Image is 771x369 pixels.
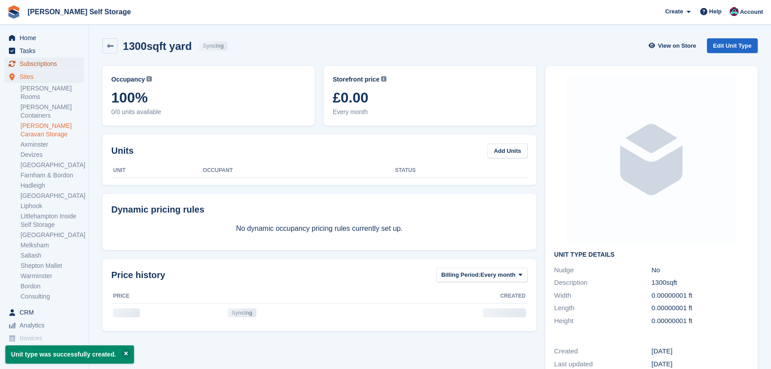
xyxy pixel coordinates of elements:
[381,76,386,82] img: icon-info-grey-7440780725fd019a000dd9b08b2336e03edf1995a4989e88bcd33f0948082b44.svg
[333,107,527,117] span: Every month
[4,57,84,70] a: menu
[651,265,749,275] div: No
[740,8,763,16] span: Account
[554,278,652,288] div: Description
[20,332,73,344] span: Invoices
[20,251,84,260] a: Saltash
[111,268,165,282] span: Price history
[111,75,145,84] span: Occupancy
[648,38,700,53] a: View on Store
[24,4,134,19] a: [PERSON_NAME] Self Storage
[651,316,749,326] div: 0.00000001 ft
[20,212,84,229] a: Littlehampton Inside Self Storage
[651,346,749,357] div: [DATE]
[651,303,749,313] div: 0.00000001 ft
[395,164,527,178] th: Status
[227,308,256,317] div: Syncing
[554,316,652,326] div: Height
[20,282,84,291] a: Bordon
[436,268,528,283] button: Billing Period: Every month
[20,202,84,210] a: Liphook
[554,346,652,357] div: Created
[20,122,84,139] a: [PERSON_NAME] Caravan Storage
[554,251,749,258] h2: Unit Type details
[20,84,84,101] a: [PERSON_NAME] Rooms
[4,70,84,83] a: menu
[665,7,683,16] span: Create
[4,32,84,44] a: menu
[203,164,395,178] th: Occupant
[20,32,73,44] span: Home
[554,291,652,301] div: Width
[333,90,527,106] span: £0.00
[480,271,515,279] span: Every month
[111,164,203,178] th: Unit
[20,151,84,159] a: Devizes
[20,241,84,250] a: Melksham
[658,41,696,50] span: View on Store
[20,306,73,319] span: CRM
[111,203,528,216] div: Dynamic pricing rules
[5,345,134,364] p: Unit type was successfully created.
[20,70,73,83] span: Sites
[20,231,84,239] a: [GEOGRAPHIC_DATA]
[20,192,84,200] a: [GEOGRAPHIC_DATA]
[20,262,84,270] a: Shepton Mallet
[487,143,527,158] a: Add Units
[4,45,84,57] a: menu
[123,40,192,52] h2: 1300sqft yard
[7,5,20,19] img: stora-icon-8386f47178a22dfd0bd8f6a31ec36ba5ce8667c1dd55bd0f319d3a0aa187defe.svg
[707,38,758,53] a: Edit Unit Type
[20,161,84,169] a: [GEOGRAPHIC_DATA]
[4,319,84,332] a: menu
[4,332,84,344] a: menu
[333,75,379,84] span: Storefront price
[20,45,73,57] span: Tasks
[20,319,73,332] span: Analytics
[20,292,84,301] a: Consulting
[111,223,528,234] p: No dynamic occupancy pricing rules currently set up.
[500,292,526,300] span: Created
[567,75,736,244] img: blank-unit-type-icon-ffbac7b88ba66c5e286b0e438baccc4b9c83835d4c34f86887a83fc20ec27e7b.svg
[730,7,739,16] img: Ben
[651,278,749,288] div: 1300sqft
[554,303,652,313] div: Length
[651,291,749,301] div: 0.00000001 ft
[554,265,652,275] div: Nudge
[111,107,306,117] span: 0/0 units available
[20,57,73,70] span: Subscriptions
[111,144,134,157] h2: Units
[111,90,306,106] span: 100%
[20,181,84,190] a: Hadleigh
[20,103,84,120] a: [PERSON_NAME] Containers
[20,140,84,149] a: Axminster
[146,76,152,82] img: icon-info-grey-7440780725fd019a000dd9b08b2336e03edf1995a4989e88bcd33f0948082b44.svg
[20,272,84,280] a: Warminster
[441,271,480,279] span: Billing Period:
[20,171,84,180] a: Farnham & Bordon
[199,41,228,50] div: Syncing
[4,306,84,319] a: menu
[111,289,226,303] th: Price
[709,7,722,16] span: Help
